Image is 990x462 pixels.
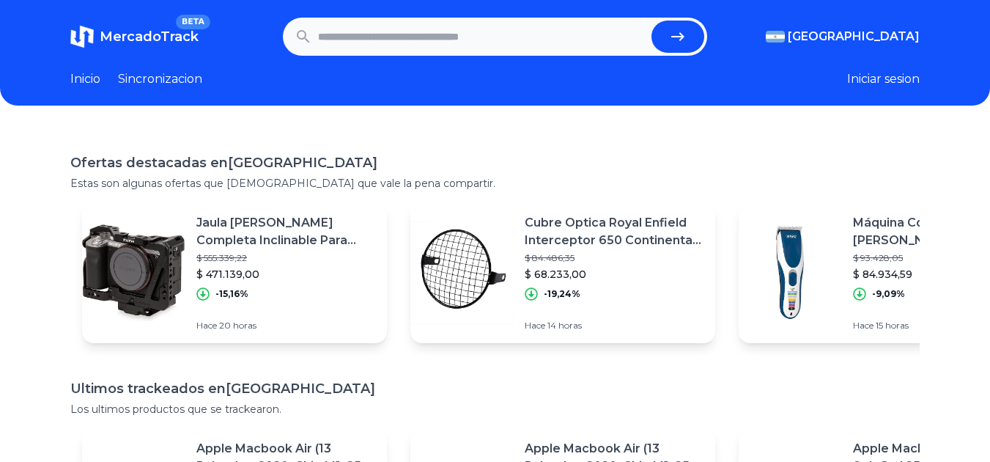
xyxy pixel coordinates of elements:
[525,252,703,264] p: $ 84.486,35
[525,267,703,282] p: $ 68.233,00
[525,214,703,249] p: Cubre Optica Royal Enfield Interceptor 650 Continental Gt
[82,221,185,324] img: Featured image
[100,29,199,45] span: MercadoTrack
[70,70,100,88] a: Inicio
[118,70,202,88] a: Sincronizacion
[82,202,387,343] a: Featured imageJaula [PERSON_NAME] Completa Inclinable Para Sony Alpha 7c A7c$ 555.339,22$ 471.139...
[739,221,841,324] img: Featured image
[410,202,715,343] a: Featured imageCubre Optica Royal Enfield Interceptor 650 Continental Gt$ 84.486,35$ 68.233,00-19,...
[766,28,920,45] button: [GEOGRAPHIC_DATA]
[410,221,513,324] img: Featured image
[847,70,920,88] button: Iniciar sesion
[196,252,375,264] p: $ 555.339,22
[70,176,920,191] p: Estas son algunas ofertas que [DEMOGRAPHIC_DATA] que vale la pena compartir.
[872,288,905,300] p: -9,09%
[766,31,785,43] img: Argentina
[215,288,248,300] p: -15,16%
[196,214,375,249] p: Jaula [PERSON_NAME] Completa Inclinable Para Sony Alpha 7c A7c
[544,288,580,300] p: -19,24%
[788,28,920,45] span: [GEOGRAPHIC_DATA]
[176,15,210,29] span: BETA
[196,320,375,331] p: Hace 20 horas
[70,25,94,48] img: MercadoTrack
[70,25,199,48] a: MercadoTrackBETA
[196,267,375,282] p: $ 471.139,00
[525,320,703,331] p: Hace 14 horas
[70,378,920,399] h1: Ultimos trackeados en [GEOGRAPHIC_DATA]
[70,153,920,173] h1: Ofertas destacadas en [GEOGRAPHIC_DATA]
[70,402,920,417] p: Los ultimos productos que se trackearon.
